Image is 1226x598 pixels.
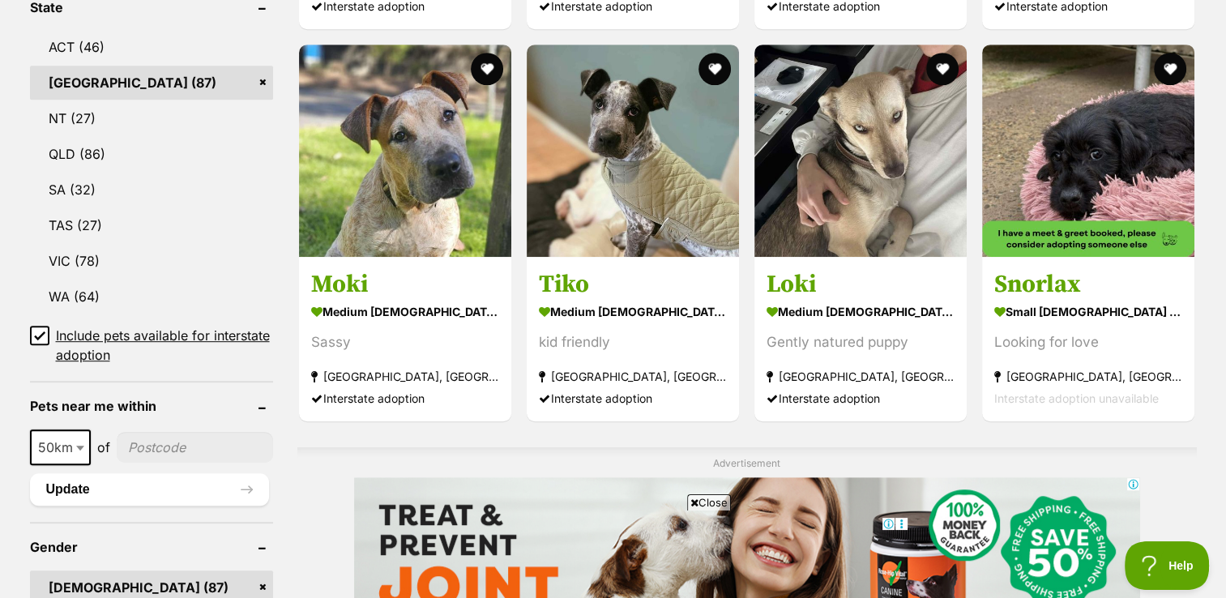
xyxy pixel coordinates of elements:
div: Gently natured puppy [767,331,955,353]
input: postcode [117,432,273,463]
a: Loki medium [DEMOGRAPHIC_DATA] Dog Gently natured puppy [GEOGRAPHIC_DATA], [GEOGRAPHIC_DATA] Inte... [754,257,967,421]
a: NT (27) [30,101,273,135]
strong: [GEOGRAPHIC_DATA], [GEOGRAPHIC_DATA] [539,365,727,387]
button: Update [30,473,269,506]
button: favourite [471,53,503,85]
a: Snorlax small [DEMOGRAPHIC_DATA] Dog Looking for love [GEOGRAPHIC_DATA], [GEOGRAPHIC_DATA] Inters... [982,257,1194,421]
a: WA (64) [30,280,273,314]
img: Moki - Australian Stumpy Tail Cattle Dog [299,45,511,257]
img: Snorlax - Poodle x Staffordshire Bull Terrier Dog [982,45,1194,257]
a: TAS (27) [30,208,273,242]
img: Loki - Australian Kelpie Dog [754,45,967,257]
span: 50km [30,429,91,465]
a: SA (32) [30,173,273,207]
header: Pets near me within [30,399,273,413]
span: Include pets available for interstate adoption [56,326,273,365]
iframe: Help Scout Beacon - Open [1125,541,1210,590]
div: Sassy [311,331,499,353]
a: Tiko medium [DEMOGRAPHIC_DATA] Dog kid friendly [GEOGRAPHIC_DATA], [GEOGRAPHIC_DATA] Interstate a... [527,257,739,421]
iframe: Advertisement [318,517,908,590]
a: QLD (86) [30,137,273,171]
h3: Moki [311,269,499,300]
span: 50km [32,436,89,459]
strong: medium [DEMOGRAPHIC_DATA] Dog [767,300,955,323]
header: Gender [30,540,273,554]
img: Tiko - Australian Stumpy Tail Cattle Dog [527,45,739,257]
h3: Loki [767,269,955,300]
strong: [GEOGRAPHIC_DATA], [GEOGRAPHIC_DATA] [311,365,499,387]
div: Interstate adoption [311,387,499,409]
button: favourite [926,53,959,85]
span: Interstate adoption unavailable [994,391,1159,405]
strong: [GEOGRAPHIC_DATA], [GEOGRAPHIC_DATA] [994,365,1182,387]
button: favourite [698,53,731,85]
div: Looking for love [994,331,1182,353]
span: of [97,438,110,457]
span: Close [687,494,731,510]
strong: medium [DEMOGRAPHIC_DATA] Dog [539,300,727,323]
h3: Snorlax [994,269,1182,300]
strong: small [DEMOGRAPHIC_DATA] Dog [994,300,1182,323]
div: Interstate adoption [767,387,955,409]
a: ACT (46) [30,30,273,64]
strong: medium [DEMOGRAPHIC_DATA] Dog [311,300,499,323]
h3: Tiko [539,269,727,300]
a: Include pets available for interstate adoption [30,326,273,365]
a: [GEOGRAPHIC_DATA] (87) [30,66,273,100]
div: Interstate adoption [539,387,727,409]
a: Moki medium [DEMOGRAPHIC_DATA] Dog Sassy [GEOGRAPHIC_DATA], [GEOGRAPHIC_DATA] Interstate adoption [299,257,511,421]
div: kid friendly [539,331,727,353]
button: favourite [1155,53,1187,85]
strong: [GEOGRAPHIC_DATA], [GEOGRAPHIC_DATA] [767,365,955,387]
a: VIC (78) [30,244,273,278]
